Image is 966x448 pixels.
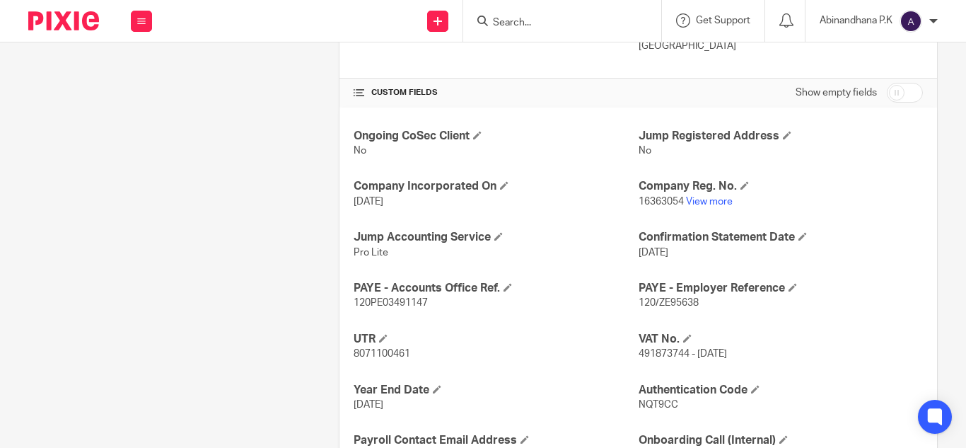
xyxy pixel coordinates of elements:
[639,332,923,347] h4: VAT No.
[354,146,366,156] span: No
[639,281,923,296] h4: PAYE - Employer Reference
[354,179,638,194] h4: Company Incorporated On
[639,383,923,398] h4: Authentication Code
[639,433,923,448] h4: Onboarding Call (Internal)
[354,433,638,448] h4: Payroll Contact Email Address
[354,248,388,258] span: Pro Lite
[639,179,923,194] h4: Company Reg. No.
[696,16,750,25] span: Get Support
[639,298,699,308] span: 120/ZE95638
[28,11,99,30] img: Pixie
[354,383,638,398] h4: Year End Date
[639,197,684,207] span: 16363054
[354,298,428,308] span: 120PE03491147
[820,13,892,28] p: Abinandhana P.K
[354,349,410,359] span: 8071100461
[639,230,923,245] h4: Confirmation Statement Date
[639,129,923,144] h4: Jump Registered Address
[354,87,638,98] h4: CUSTOM FIELDS
[639,39,923,53] p: [GEOGRAPHIC_DATA]
[491,17,619,30] input: Search
[686,197,733,207] a: View more
[354,230,638,245] h4: Jump Accounting Service
[796,86,877,100] label: Show empty fields
[354,129,638,144] h4: Ongoing CoSec Client
[639,349,727,359] span: 491873744 - [DATE]
[900,10,922,33] img: svg%3E
[354,400,383,410] span: [DATE]
[354,281,638,296] h4: PAYE - Accounts Office Ref.
[639,400,678,410] span: NQT9CC
[354,197,383,207] span: [DATE]
[354,332,638,347] h4: UTR
[639,248,668,258] span: [DATE]
[639,146,651,156] span: No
